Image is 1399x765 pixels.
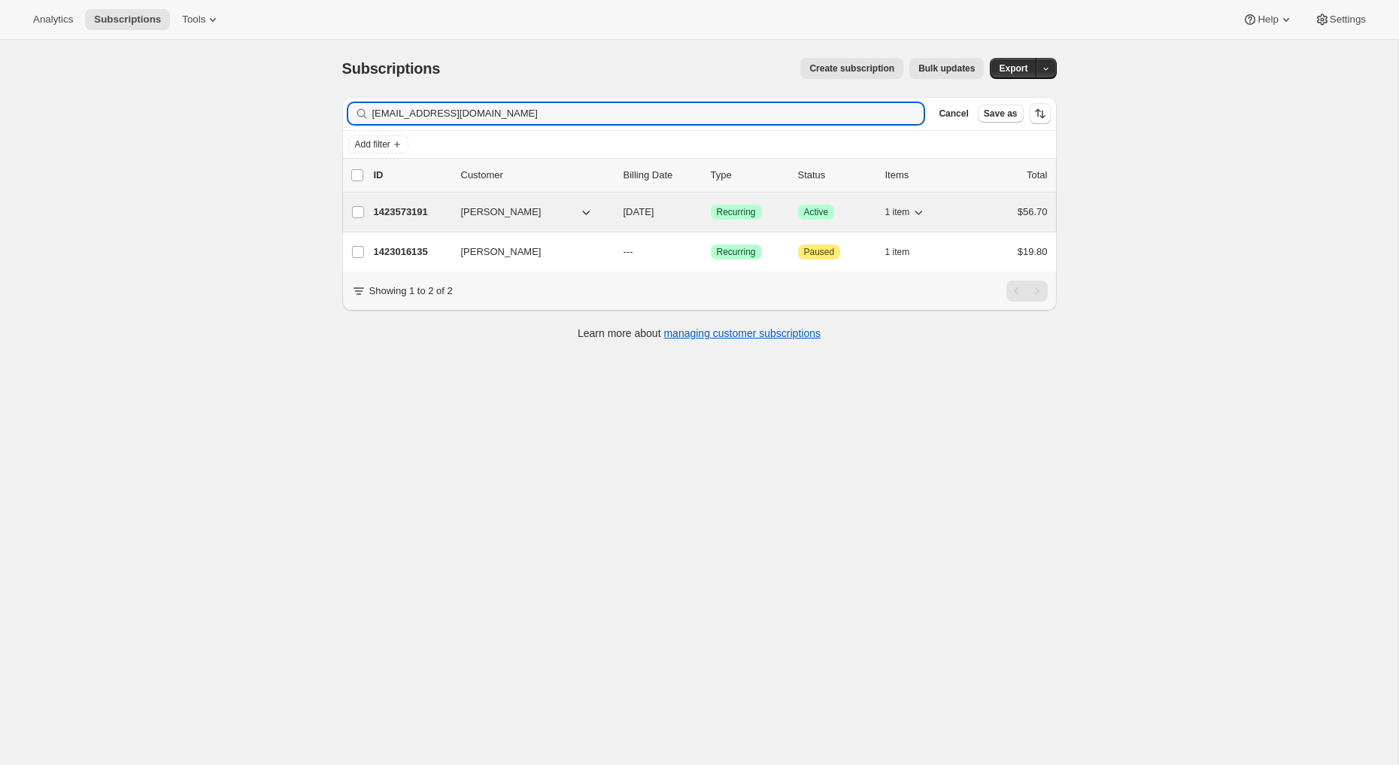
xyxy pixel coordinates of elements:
span: 1 item [885,206,910,218]
p: ID [374,168,449,183]
span: [DATE] [624,206,654,217]
button: 1 item [885,241,927,263]
div: IDCustomerBilling DateTypeStatusItemsTotal [374,168,1048,183]
div: Items [885,168,960,183]
button: Export [990,58,1036,79]
span: Bulk updates [918,62,975,74]
span: $19.80 [1018,246,1048,257]
div: 1423016135[PERSON_NAME]---SuccessRecurringAttentionPaused1 item$19.80 [374,241,1048,263]
span: --- [624,246,633,257]
button: [PERSON_NAME] [452,240,602,264]
p: Billing Date [624,168,699,183]
a: managing customer subscriptions [663,327,821,339]
div: 1423573191[PERSON_NAME][DATE]SuccessRecurringSuccessActive1 item$56.70 [374,202,1048,223]
button: Save as [978,105,1024,123]
div: Type [711,168,786,183]
button: Analytics [24,9,82,30]
span: 1 item [885,246,910,258]
span: Subscriptions [342,60,441,77]
span: Recurring [717,206,756,218]
span: Add filter [355,138,390,150]
p: Showing 1 to 2 of 2 [369,284,453,299]
input: Filter subscribers [372,103,924,124]
p: Customer [461,168,611,183]
button: [PERSON_NAME] [452,200,602,224]
button: 1 item [885,202,927,223]
span: [PERSON_NAME] [461,244,542,260]
span: Recurring [717,246,756,258]
p: 1423573191 [374,205,449,220]
span: [PERSON_NAME] [461,205,542,220]
button: Tools [173,9,229,30]
button: Settings [1306,9,1375,30]
button: Add filter [348,135,408,153]
span: Active [804,206,829,218]
nav: Pagination [1006,281,1048,302]
span: Settings [1330,14,1366,26]
span: Help [1258,14,1278,26]
p: Status [798,168,873,183]
button: Cancel [933,105,974,123]
p: 1423016135 [374,244,449,260]
button: Bulk updates [909,58,984,79]
span: Save as [984,108,1018,120]
span: Analytics [33,14,73,26]
p: Learn more about [578,326,821,341]
span: $56.70 [1018,206,1048,217]
span: Tools [182,14,205,26]
p: Total [1027,168,1047,183]
button: Help [1234,9,1302,30]
button: Create subscription [800,58,903,79]
span: Export [999,62,1027,74]
button: Sort the results [1030,103,1051,124]
span: Cancel [939,108,968,120]
button: Subscriptions [85,9,170,30]
span: Subscriptions [94,14,161,26]
span: Paused [804,246,835,258]
span: Create subscription [809,62,894,74]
